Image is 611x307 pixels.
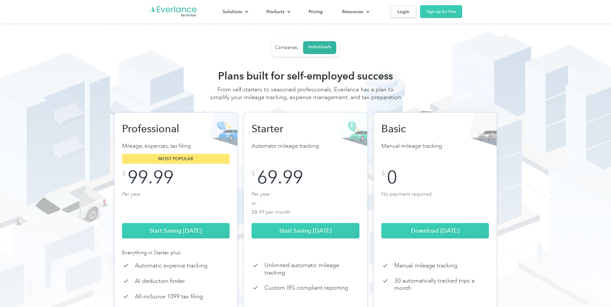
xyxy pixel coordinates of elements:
p: AI deduction finder [135,277,185,285]
p: All-inclusive 1099 tax filing [135,293,203,300]
p: 30 automatically tracked trips a month [394,277,489,292]
a: Start Saving [DATE] [122,223,230,238]
p: Per year [122,190,230,215]
p: Manual mileage tracking [394,262,457,269]
h2: Basic [381,122,449,135]
div: Products [266,8,284,16]
a: Start Saving [DATE] [252,223,359,238]
div: Most popular [122,154,230,164]
div: Individuals [308,44,331,50]
a: Go to homepage [149,5,197,18]
p: Custom IRS compliant reporting [264,284,348,292]
p: Per year or $8.99 per month [252,190,359,215]
p: No payment required [381,190,489,215]
a: Sign up for free [420,5,462,18]
div: $ [252,170,255,177]
a: Download [DATE] [381,223,489,238]
div: Everything in Starter plus: [122,249,230,256]
div: Solutions [223,8,242,16]
div: 99.99 [128,170,174,184]
div: Pricing [309,8,323,16]
div: 69.99 [257,170,303,184]
a: Login [391,6,416,18]
div: $ [122,170,126,177]
h2: Professional [122,122,190,135]
div: From self-starters to seasoned professionals, Everlance has a plan to simplify your mileage track... [209,86,402,107]
h2: Starter [252,122,319,135]
p: Automatic expense tracking [135,262,207,269]
p: Mileage, expenses, tax filing [122,142,230,151]
p: Manual mileage tracking [381,142,489,151]
div: Login [397,8,409,16]
div: Resources [342,8,363,16]
h2: Plans built for self-employed success [209,70,402,82]
p: Unlimited automatic mileage tracking [264,262,359,276]
p: Automatic mileage tracking [252,142,359,151]
div: $ [381,170,385,177]
a: Pricing [302,6,329,17]
div: Companies [275,45,298,51]
div: 0 [387,170,397,184]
